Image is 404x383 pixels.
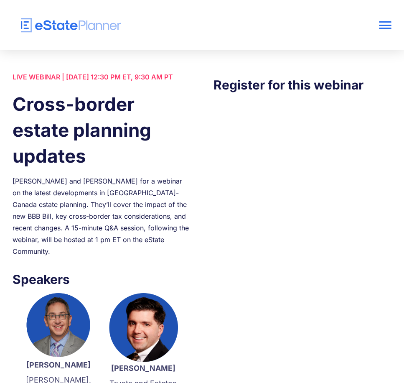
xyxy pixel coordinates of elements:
div: LIVE WEBINAR | [DATE] 12:30 PM ET, 9:30 AM PT [13,71,191,83]
h3: Speakers [13,270,191,289]
h1: Cross-border estate planning updates [13,91,191,169]
div: [PERSON_NAME] and [PERSON_NAME] for a webinar on the latest developments in [GEOGRAPHIC_DATA]-Can... [13,175,191,257]
h3: Register for this webinar [213,75,391,94]
strong: [PERSON_NAME] [26,360,91,369]
strong: [PERSON_NAME] [111,364,175,373]
a: home [13,18,316,33]
iframe: Form 0 [213,111,391,253]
